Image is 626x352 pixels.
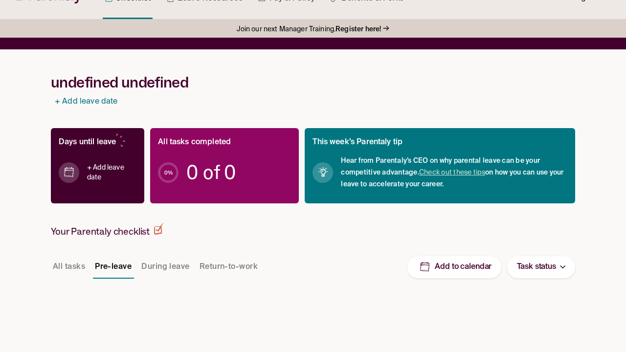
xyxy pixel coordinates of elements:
button: Add to calendar [407,256,501,278]
button: Pre-leave [93,255,134,279]
button: Task status [507,256,575,278]
button: During leave [139,255,192,279]
button: All tasks [51,255,87,279]
p: This week’s Parentaly tip [313,136,402,149]
div: Task stage tabs [51,255,262,279]
span: 0 of 0 [186,168,236,177]
button: Return-to-work [198,255,260,279]
p: Days until leave [59,136,116,149]
span: Hear from Parentaly’s CEO on why parental leave can be your competitive advantage. on how you can... [341,155,567,190]
p: Task status [517,261,556,274]
p: All tasks completed [158,136,231,149]
p: Add to calendar [435,262,492,272]
a: + Add leave date [55,95,117,109]
a: + Add leave date [87,163,136,182]
a: Check out these tips [419,169,485,176]
span: Join our next Manager Training. [237,23,381,36]
a: Join our next Manager Training.Register here!→ [237,23,390,36]
p: → [383,22,389,36]
strong: Register here! [335,26,381,33]
h2: Your Parentaly checklist [51,223,163,238]
h1: undefined undefined [51,73,575,91]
